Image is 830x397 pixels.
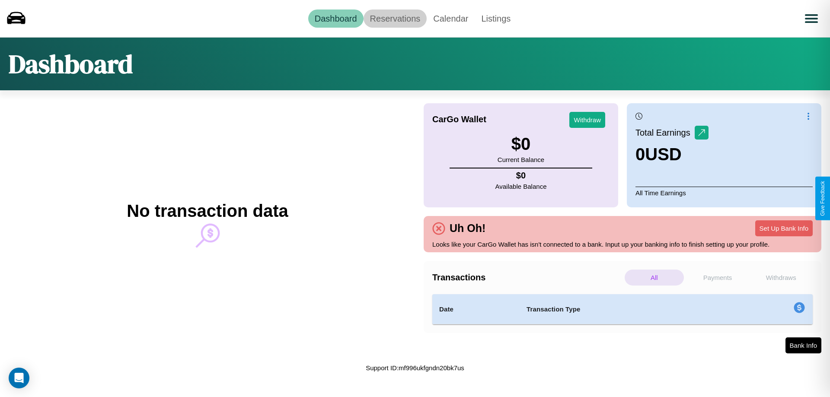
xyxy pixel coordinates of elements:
p: Withdraws [751,270,811,286]
h4: Transaction Type [527,304,723,314]
button: Set Up Bank Info [755,220,813,236]
h3: $ 0 [498,134,544,154]
h1: Dashboard [9,46,133,82]
a: Listings [475,10,517,28]
div: Give Feedback [820,181,826,216]
button: Withdraw [569,112,605,128]
h4: Transactions [432,273,622,283]
p: All Time Earnings [635,187,813,199]
h4: CarGo Wallet [432,114,486,124]
table: simple table [432,294,813,324]
p: Payments [688,270,747,286]
button: Open menu [799,6,824,31]
p: Available Balance [495,181,547,192]
p: Current Balance [498,154,544,165]
h3: 0 USD [635,145,709,164]
p: Support ID: mf996ukfgndn20bk7us [366,362,464,374]
p: Looks like your CarGo Wallet has isn't connected to a bank. Input up your banking info to finish ... [432,238,813,250]
h4: Uh Oh! [445,222,490,235]
h4: $ 0 [495,171,547,181]
p: Total Earnings [635,125,695,140]
p: All [625,270,684,286]
h4: Date [439,304,513,314]
h2: No transaction data [127,201,288,221]
a: Calendar [427,10,475,28]
div: Open Intercom Messenger [9,368,29,388]
a: Reservations [364,10,427,28]
a: Dashboard [308,10,364,28]
button: Bank Info [785,337,821,353]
